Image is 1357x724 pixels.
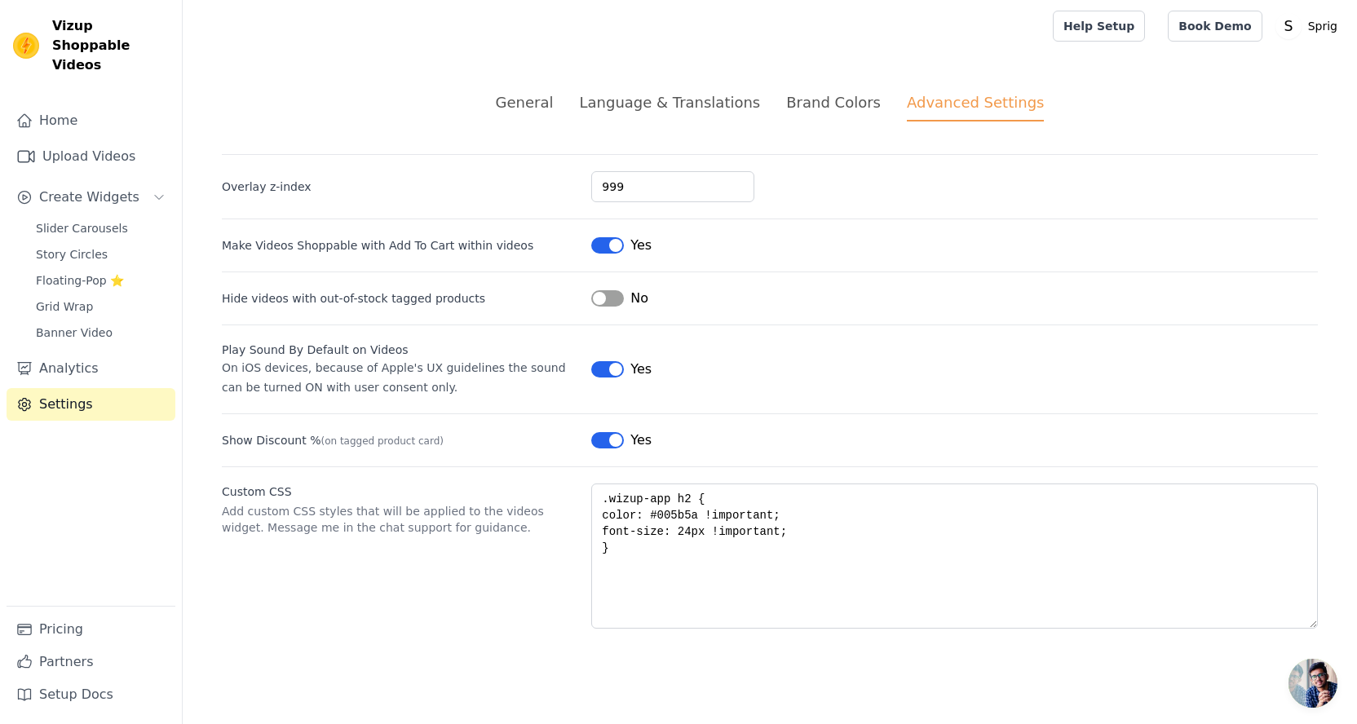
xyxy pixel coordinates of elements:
a: Settings [7,388,175,421]
a: Setup Docs [7,678,175,711]
div: Brand Colors [786,91,881,113]
span: Grid Wrap [36,298,93,315]
a: Help Setup [1053,11,1145,42]
span: Floating-Pop ⭐ [36,272,124,289]
a: Grid Wrap [26,295,175,318]
label: Overlay z-index [222,179,578,195]
span: Banner Video [36,324,113,341]
span: Vizup Shoppable Videos [52,16,169,75]
label: Show Discount % [222,432,578,448]
text: S [1284,18,1293,34]
div: Advanced Settings [907,91,1044,121]
div: Language & Translations [579,91,760,113]
button: Yes [591,236,652,255]
a: Analytics [7,352,175,385]
div: General [496,91,554,113]
button: Yes [591,360,652,379]
a: Partners [7,646,175,678]
span: Story Circles [36,246,108,263]
span: Slider Carousels [36,220,128,236]
a: Slider Carousels [26,217,175,240]
a: Book Demo [1168,11,1262,42]
span: Yes [630,430,652,450]
span: No [630,289,648,308]
a: Upload Videos [7,140,175,173]
a: Home [7,104,175,137]
button: Create Widgets [7,181,175,214]
label: Custom CSS [222,483,578,500]
span: On iOS devices, because of Apple's UX guidelines the sound can be turned ON with user consent only. [222,361,566,394]
span: Yes [630,360,652,379]
label: Hide videos with out-of-stock tagged products [222,290,578,307]
a: Floating-Pop ⭐ [26,269,175,292]
p: Sprig [1302,11,1344,41]
img: Vizup [13,33,39,59]
div: Open chat [1288,659,1337,708]
span: Yes [630,236,652,255]
a: Story Circles [26,243,175,266]
a: Banner Video [26,321,175,344]
span: Create Widgets [39,188,139,207]
p: Add custom CSS styles that will be applied to the videos widget. Message me in the chat support f... [222,503,578,536]
span: (on tagged product card) [320,435,444,447]
button: S Sprig [1275,11,1344,41]
button: No [591,289,648,308]
div: Play Sound By Default on Videos [222,342,578,358]
label: Make Videos Shoppable with Add To Cart within videos [222,237,533,254]
button: Yes [591,430,652,450]
a: Pricing [7,613,175,646]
